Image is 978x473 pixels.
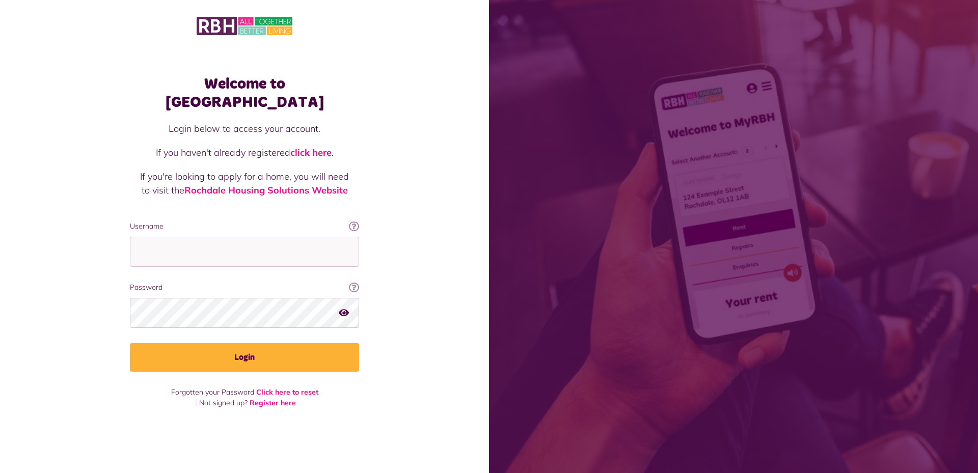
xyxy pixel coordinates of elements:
[140,122,349,135] p: Login below to access your account.
[130,343,359,372] button: Login
[140,170,349,197] p: If you're looking to apply for a home, you will need to visit the
[256,387,318,397] a: Click here to reset
[171,387,254,397] span: Forgotten your Password
[140,146,349,159] p: If you haven't already registered .
[130,75,359,112] h1: Welcome to [GEOGRAPHIC_DATA]
[130,221,359,232] label: Username
[130,282,359,293] label: Password
[290,147,332,158] a: click here
[184,184,348,196] a: Rochdale Housing Solutions Website
[197,15,292,37] img: MyRBH
[250,398,296,407] a: Register here
[199,398,248,407] span: Not signed up?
